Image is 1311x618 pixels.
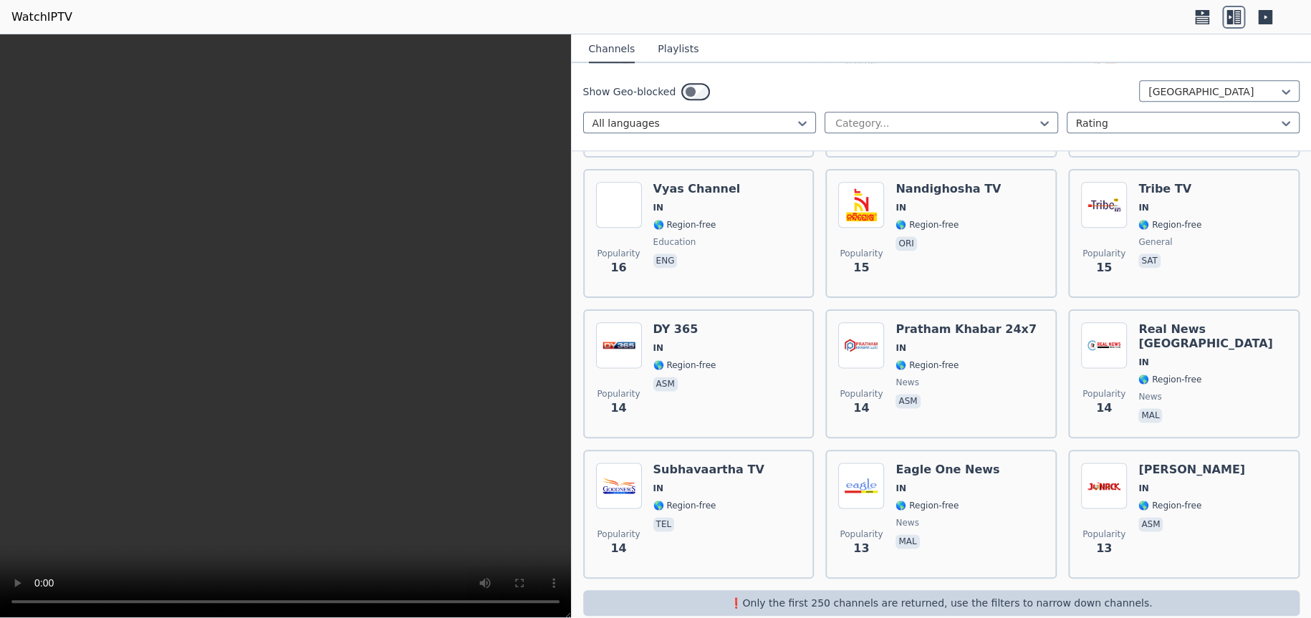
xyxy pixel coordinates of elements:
p: asm [653,377,678,391]
span: IN [1138,483,1149,494]
img: Vyas Channel [596,182,642,228]
h6: Vyas Channel [653,182,741,196]
span: Popularity [840,248,883,259]
span: news [895,377,918,388]
h6: Tribe TV [1138,182,1201,196]
h6: [PERSON_NAME] [1138,463,1245,477]
a: WatchIPTV [11,9,72,26]
span: 14 [610,540,626,557]
span: IN [895,483,906,494]
span: 14 [853,400,869,417]
span: 14 [610,400,626,417]
p: sat [1138,254,1160,268]
h6: Pratham Khabar 24x7 [895,322,1037,337]
span: IN [1138,202,1149,213]
span: 🌎 Region-free [653,219,716,231]
img: Tribe TV [1081,182,1127,228]
img: DY 365 [596,322,642,368]
span: IN [653,202,664,213]
span: 🌎 Region-free [895,500,959,511]
span: news [1138,391,1161,402]
span: Popularity [597,388,640,400]
h6: Eagle One News [895,463,999,477]
h6: Real News [GEOGRAPHIC_DATA] [1138,322,1287,351]
span: 🌎 Region-free [653,500,716,511]
label: Show Geo-blocked [583,85,676,99]
h6: Nandighosha TV [895,182,1001,196]
p: tel [653,517,675,531]
img: Eagle One News [838,463,884,508]
span: IN [653,342,664,354]
img: Jonack [1081,463,1127,508]
img: Nandighosha TV [838,182,884,228]
button: Playlists [658,36,698,63]
span: 🌎 Region-free [653,359,716,371]
span: 🌎 Region-free [1138,500,1201,511]
span: 14 [1096,400,1112,417]
span: 13 [1096,540,1112,557]
span: IN [1138,357,1149,368]
p: eng [653,254,678,268]
span: IN [895,342,906,354]
p: asm [895,394,920,408]
p: ❗️Only the first 250 channels are returned, use the filters to narrow down channels. [589,596,1294,610]
span: IN [653,483,664,494]
span: news [895,517,918,528]
p: mal [895,534,919,549]
span: 15 [853,259,869,276]
span: Popularity [1082,388,1125,400]
span: 16 [610,259,626,276]
h6: Subhavaartha TV [653,463,764,477]
span: general [1138,236,1172,248]
span: Popularity [1082,248,1125,259]
span: 🌎 Region-free [895,359,959,371]
span: Popularity [1082,528,1125,540]
span: Popularity [597,528,640,540]
span: 🌎 Region-free [1138,374,1201,385]
span: 🌎 Region-free [895,219,959,231]
p: asm [1138,517,1163,531]
span: 13 [853,540,869,557]
span: 🌎 Region-free [1138,219,1201,231]
img: Subhavaartha TV [596,463,642,508]
span: Popularity [840,388,883,400]
span: education [653,236,696,248]
img: Pratham Khabar 24x7 [838,322,884,368]
p: mal [1138,408,1162,423]
img: Real News Kerala [1081,322,1127,368]
span: 15 [1096,259,1112,276]
span: Popularity [840,528,883,540]
p: ori [895,236,916,251]
span: Popularity [597,248,640,259]
span: IN [895,202,906,213]
button: Channels [589,36,635,63]
h6: DY 365 [653,322,716,337]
